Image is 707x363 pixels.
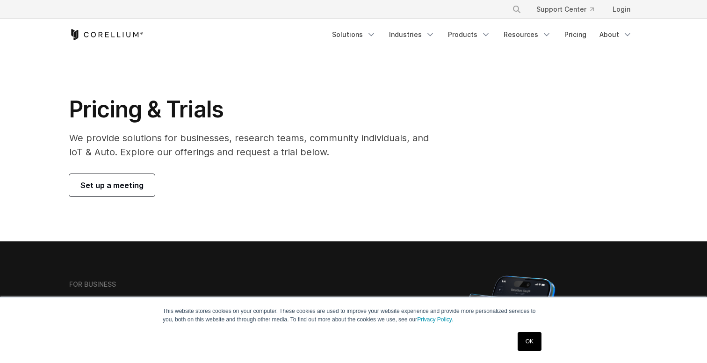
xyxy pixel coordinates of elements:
a: Industries [383,26,440,43]
a: Pricing [559,26,592,43]
p: This website stores cookies on your computer. These cookies are used to improve your website expe... [163,307,544,324]
p: We provide solutions for businesses, research teams, community individuals, and IoT & Auto. Explo... [69,131,442,159]
a: About [594,26,638,43]
span: Set up a meeting [80,180,144,191]
button: Search [508,1,525,18]
a: Privacy Policy. [417,316,453,323]
a: Support Center [529,1,601,18]
h1: Pricing & Trials [69,95,442,123]
a: Set up a meeting [69,174,155,196]
a: Login [605,1,638,18]
a: Products [442,26,496,43]
a: OK [518,332,541,351]
div: Navigation Menu [326,26,638,43]
a: Corellium Home [69,29,144,40]
a: Solutions [326,26,382,43]
h6: FOR BUSINESS [69,280,116,289]
a: Resources [498,26,557,43]
div: Navigation Menu [501,1,638,18]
